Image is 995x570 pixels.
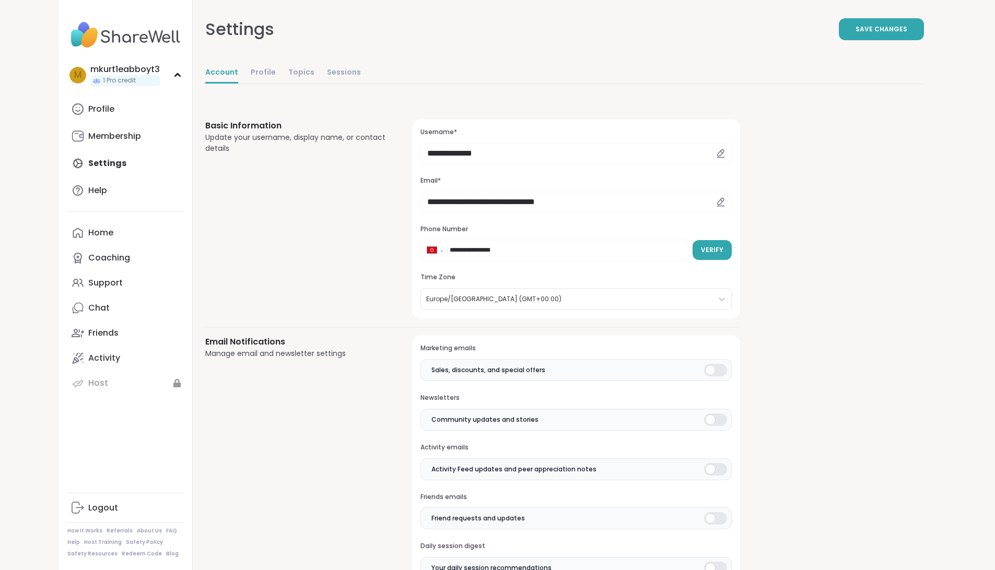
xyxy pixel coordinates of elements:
h3: Newsletters [420,394,731,402]
div: Support [88,277,123,289]
div: Friends [88,327,119,339]
button: Save Changes [839,18,924,40]
a: Sessions [327,63,361,84]
div: Activity [88,352,120,364]
a: Redeem Code [122,550,162,557]
div: Coaching [88,252,130,264]
a: Host Training [84,539,122,546]
div: Chat [88,302,110,314]
h3: Daily session digest [420,542,731,551]
h3: Basic Information [205,120,388,132]
span: Friend requests and updates [431,514,525,523]
div: Home [88,227,113,239]
div: Manage email and newsletter settings [205,348,388,359]
a: Host [67,371,184,396]
span: Verify [701,245,723,255]
div: Profile [88,103,114,115]
a: Safety Resources [67,550,118,557]
h3: Email Notifications [205,336,388,348]
a: How It Works [67,527,102,535]
a: Profile [67,97,184,122]
h3: Email* [420,176,731,185]
div: Settings [205,17,274,42]
h3: Activity emails [420,443,731,452]
span: Save Changes [856,25,907,34]
a: Blog [166,550,179,557]
a: Referrals [107,527,133,535]
a: Topics [288,63,314,84]
h3: Friends emails [420,493,731,502]
div: mkurt1eabboyt3 [90,64,160,75]
h3: Phone Number [420,225,731,234]
span: Activity Feed updates and peer appreciation notes [431,465,596,474]
a: Account [205,63,238,84]
div: Host [88,377,108,389]
span: m [74,68,81,82]
a: Membership [67,124,184,149]
a: Help [67,178,184,203]
h3: Time Zone [420,273,731,282]
a: About Us [137,527,162,535]
div: Update your username, display name, or contact details [205,132,388,154]
a: Safety Policy [126,539,163,546]
h3: Username* [420,128,731,137]
a: Coaching [67,245,184,270]
a: Chat [67,295,184,320]
a: Logout [67,495,184,520]
h3: Marketing emails [420,344,731,353]
span: Sales, discounts, and special offers [431,365,545,375]
button: Verify [693,240,732,260]
a: Friends [67,320,184,346]
div: Membership [88,130,141,142]
div: Logout [88,502,118,514]
a: Home [67,220,184,245]
img: ShareWell Nav Logo [67,17,184,53]
a: Support [67,270,184,295]
a: FAQ [166,527,177,535]
a: Activity [67,346,184,371]
a: Profile [251,63,276,84]
div: Help [88,185,107,196]
a: Help [67,539,80,546]
span: 1 Pro credit [103,76,136,85]
span: Community updates and stories [431,415,539,424]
